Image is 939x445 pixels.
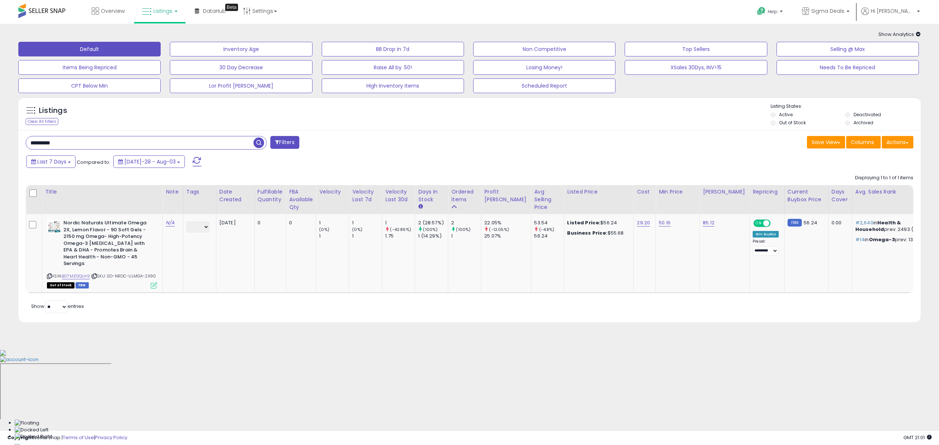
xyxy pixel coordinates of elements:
span: FBM [76,282,89,288]
div: Repricing [753,188,781,196]
div: Clear All Filters [26,118,58,125]
button: Items Being Repriced [18,60,161,75]
img: 41-yLsygAZL._SL40_.jpg [47,220,62,234]
div: Note [166,188,180,196]
img: Docked Right [15,433,52,440]
button: CPT Below Min [18,78,161,93]
span: Hi [PERSON_NAME] [871,7,915,15]
button: Selling @ Max [777,42,919,56]
span: Health & Household [855,219,901,233]
small: (100%) [423,227,438,232]
span: Show: entries [31,303,84,310]
span: OFF [770,220,781,227]
div: Avg Selling Price [534,188,561,211]
span: | SKU: SD-NRDC-ULMGA-2X90 [91,273,156,279]
button: Save View [807,136,845,148]
div: 1 [319,233,349,239]
b: Business Price: [567,229,607,236]
small: (0%) [319,227,329,232]
p: Listing States: [771,103,921,110]
button: High Inventory Items [322,78,464,93]
div: Date Created [219,188,251,203]
small: (-42.86%) [390,227,411,232]
div: Ordered Items [451,188,478,203]
small: (0%) [352,227,362,232]
div: 0 [257,220,280,226]
div: Avg. Sales Rank [855,188,930,196]
button: Columns [846,136,881,148]
div: FBA Available Qty [289,188,313,211]
a: 29.20 [637,219,650,227]
button: 30 Day Decrease [170,60,312,75]
div: Fulfillable Quantity [257,188,283,203]
div: ASIN: [47,220,157,288]
div: 1 [451,233,481,239]
div: 22.05% [484,220,531,226]
div: 53.54 [534,220,564,226]
span: Omega-3 [869,236,895,243]
span: #2,640 [855,219,873,226]
div: Min Price [659,188,697,196]
div: 25.07% [484,233,531,239]
i: Get Help [757,7,766,16]
span: All listings that are currently out of stock and unavailable for purchase on Amazon [47,282,74,288]
label: Archived [854,119,873,126]
div: 1 [319,220,349,226]
div: $55.68 [567,230,628,236]
img: Docked Left [15,427,48,434]
p: in prev: 13 (8%) [855,236,927,243]
div: 0 [289,220,310,226]
span: ON [754,220,763,227]
span: 56.24 [804,219,817,226]
span: #14 [855,236,865,243]
b: Nordic Naturals Ultimate Omega 2X, Lemon Flavor - 90 Soft Gels - 2150 mg Omega- High-Potency Omeg... [63,220,153,269]
div: Days Cover [832,188,849,203]
label: Deactivated [854,111,881,118]
div: Current Buybox Price [788,188,825,203]
div: Velocity Last 7d [352,188,379,203]
button: Actions [882,136,913,148]
small: FBM [788,219,802,227]
label: Out of Stock [779,119,806,126]
button: XSales 30Dys, INV>15 [625,60,767,75]
button: Filters [270,136,299,149]
button: Needs To Be Repriced [777,60,919,75]
button: BB Drop in 7d [322,42,464,56]
button: Losing Money! [473,60,615,75]
button: Scheduled Report [473,78,615,93]
button: Last 7 Days [26,155,76,168]
small: Days In Stock. [418,203,423,210]
button: Lor Profit [PERSON_NAME] [170,78,312,93]
button: Raise All by .50! [322,60,464,75]
button: Inventory Age [170,42,312,56]
a: 85.12 [703,219,715,227]
span: Compared to: [77,159,110,166]
span: Last 7 Days [37,158,66,165]
span: Show Analytics [878,31,921,38]
button: Non Competitive [473,42,615,56]
div: 1.75 [385,233,415,239]
div: Title [45,188,160,196]
div: $56.24 [567,220,628,226]
small: (100%) [456,227,471,232]
div: 1 [385,220,415,226]
div: [DATE] [219,220,249,226]
label: Active [779,111,793,118]
div: Days In Stock [418,188,445,203]
div: Cost [637,188,653,196]
a: N/A [166,219,175,227]
div: 2 [451,220,481,226]
h5: Listings [39,106,67,116]
a: 50.16 [659,219,671,227]
button: Default [18,42,161,56]
span: [DATE]-28 - Aug-03 [124,158,176,165]
div: [PERSON_NAME] [703,188,746,196]
div: 1 [352,220,382,226]
b: Listed Price: [567,219,600,226]
button: Top Sellers [625,42,767,56]
a: B07MZGQLH9 [62,273,90,279]
a: Hi [PERSON_NAME] [861,7,920,24]
div: 56.24 [534,233,564,239]
div: Tags [186,188,213,196]
span: Listings [153,7,172,15]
